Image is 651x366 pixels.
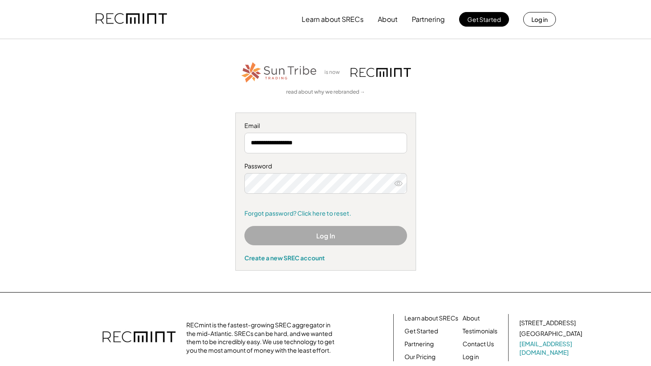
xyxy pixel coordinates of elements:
button: Get Started [459,12,509,27]
img: recmint-logotype%403x.png [96,5,167,34]
div: is now [322,69,346,76]
button: Partnering [412,11,445,28]
div: RECmint is the fastest-growing SREC aggregator in the mid-Atlantic. SRECs can be hard, and we wan... [186,321,339,354]
div: Password [244,162,407,171]
button: Log in [523,12,556,27]
div: [GEOGRAPHIC_DATA] [519,329,582,338]
button: Log In [244,226,407,245]
img: recmint-logotype%403x.png [351,68,411,77]
a: Our Pricing [404,353,435,361]
button: About [378,11,398,28]
a: Get Started [404,327,438,335]
img: STT_Horizontal_Logo%2B-%2BColor.png [241,61,318,84]
button: Learn about SRECs [302,11,364,28]
a: Forgot password? Click here to reset. [244,209,407,218]
img: recmint-logotype%403x.png [102,323,176,353]
a: read about why we rebranded → [286,88,365,96]
a: [EMAIL_ADDRESS][DOMAIN_NAME] [519,340,584,357]
div: [STREET_ADDRESS] [519,319,576,327]
div: Create a new SREC account [244,254,407,262]
a: Partnering [404,340,434,348]
div: Email [244,122,407,130]
a: Testimonials [463,327,497,335]
a: Contact Us [463,340,494,348]
a: Log in [463,353,479,361]
a: Learn about SRECs [404,314,458,323]
a: About [463,314,480,323]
